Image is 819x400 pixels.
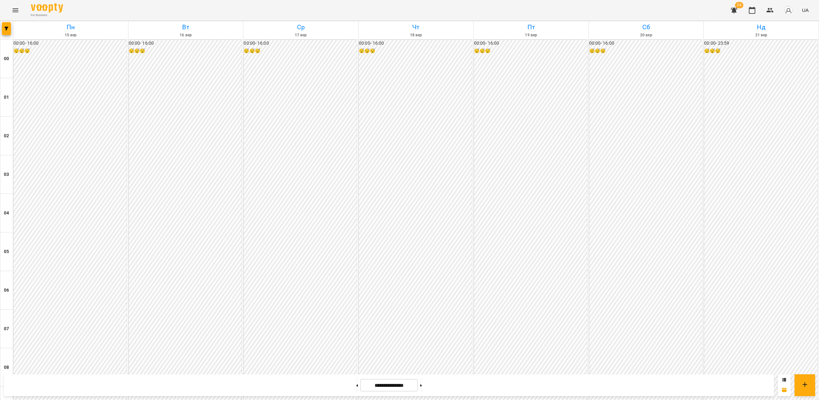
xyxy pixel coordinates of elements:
[8,3,23,18] button: Menu
[359,48,472,55] h6: 😴😴😴
[475,32,588,38] h6: 19 вер
[802,7,809,14] span: UA
[784,6,793,15] img: avatar_s.png
[475,22,588,32] h6: Пт
[14,22,127,32] h6: Пн
[244,32,357,38] h6: 17 вер
[244,48,357,55] h6: 😴😴😴
[359,22,472,32] h6: Чт
[735,2,743,8] span: 24
[705,32,818,38] h6: 21 вер
[359,40,472,47] h6: 00:00 - 16:00
[4,325,9,332] h6: 07
[704,40,817,47] h6: 00:00 - 23:59
[244,22,357,32] h6: Ср
[4,55,9,62] h6: 00
[129,40,242,47] h6: 00:00 - 16:00
[129,48,242,55] h6: 😴😴😴
[4,94,9,101] h6: 01
[799,4,811,16] button: UA
[4,287,9,294] h6: 06
[705,22,818,32] h6: Нд
[4,364,9,371] h6: 08
[4,210,9,217] h6: 04
[31,3,63,13] img: Voopty Logo
[4,248,9,255] h6: 05
[14,40,127,47] h6: 00:00 - 16:00
[589,48,703,55] h6: 😴😴😴
[589,40,703,47] h6: 00:00 - 16:00
[590,32,703,38] h6: 20 вер
[4,171,9,178] h6: 03
[474,40,587,47] h6: 00:00 - 16:00
[129,22,242,32] h6: Вт
[704,48,817,55] h6: 😴😴😴
[4,132,9,140] h6: 02
[359,32,472,38] h6: 18 вер
[14,32,127,38] h6: 15 вер
[474,48,587,55] h6: 😴😴😴
[244,40,357,47] h6: 00:00 - 16:00
[129,32,242,38] h6: 16 вер
[590,22,703,32] h6: Сб
[31,13,63,17] span: For Business
[14,48,127,55] h6: 😴😴😴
